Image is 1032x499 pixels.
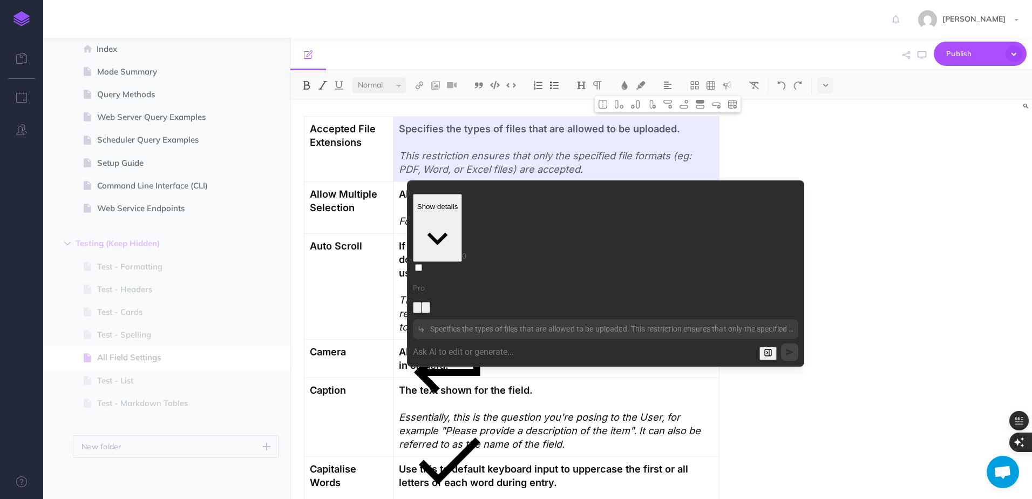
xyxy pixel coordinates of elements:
[706,81,716,90] img: Create table button
[334,81,344,90] img: Underline button
[73,435,279,458] button: New folder
[749,81,759,90] img: Clear styles button
[918,10,937,29] img: de744a1c6085761c972ea050a2b8d70b.jpg
[97,283,225,296] span: Test - Headers
[310,188,380,213] strong: Allow Multiple Selection
[310,240,362,252] strong: Auto Scroll
[777,81,786,90] img: Undo
[415,81,424,90] img: Link button
[614,100,624,109] img: Add column Before Merge
[97,306,225,319] span: Test - Cards
[13,11,30,26] img: logo-mark.svg
[399,294,716,333] em: This is exceptionally useful for forms that require many subsequent related fields such as checkl...
[636,81,646,90] img: Text background color button
[97,157,225,170] span: Setup Guide
[447,81,457,90] img: Add video button
[97,65,225,78] span: Mode Summary
[506,81,516,89] img: Inline code button
[576,81,586,90] img: Headings dropdown button
[399,384,533,396] strong: The text shown for the field.
[533,81,543,90] img: Ordered list button
[399,240,712,279] strong: If "Yes" is selected, the form will automatically scroll the screen down one field's height upon ...
[549,81,559,90] img: Unordered list button
[97,88,225,101] span: Query Methods
[490,81,500,89] img: Code block button
[399,188,682,200] strong: Allows the user to select more than one option from the list.
[647,100,656,109] img: Delete column button
[97,374,225,387] span: Test - List
[310,346,346,358] strong: Camera
[620,81,629,90] img: Text color button
[82,441,121,453] p: New folder
[946,45,1000,62] span: Publish
[593,81,602,90] img: Paragraph button
[934,42,1027,66] button: Publish
[310,384,346,396] strong: Caption
[695,100,705,109] img: Toggle row header button
[310,463,359,488] strong: Capitalise Words
[630,100,640,109] img: Add column after merge button
[598,100,608,109] img: Toggle cell merge button
[679,100,689,109] img: Add row after button
[97,179,225,192] span: Command Line Interface (CLI)
[399,411,703,450] em: Essentially, this is the question you're posing to the User, for example "Please provide a descri...
[474,81,484,90] img: Blockquote button
[97,260,225,273] span: Test - Formatting
[399,215,619,227] em: For situations where multiple options can apply.
[399,463,691,488] strong: Use this to default keyboard input to uppercase the first or all letters of each word during entry.
[722,81,732,90] img: Callout dropdown menu button
[399,346,709,371] strong: Allows the user to scan the code directly using the device’s built-in camera.
[97,351,225,364] span: All Field Settings
[97,111,225,124] span: Web Server Query Examples
[97,328,225,341] span: Test - Spelling
[97,202,225,215] span: Web Service Endpoints
[793,81,803,90] img: Redo
[711,100,721,109] img: Delete row button
[431,81,440,90] img: Add image button
[76,237,212,250] span: Testing (Keep Hidden)
[399,123,680,134] strong: Specifies the types of files that are allowed to be uploaded.
[987,456,1019,488] div: Open chat
[937,14,1011,24] span: [PERSON_NAME]
[97,43,225,56] span: Index
[318,81,328,90] img: Italic button
[728,100,737,109] img: Delete table button
[302,81,311,90] img: Bold button
[97,133,225,146] span: Scheduler Query Examples
[399,150,694,175] em: This restriction ensures that only the specified file formats (eg: PDF, Word, or Excel files) are...
[97,397,225,410] span: Test - Markdown Tables
[663,100,673,109] img: Add row before button
[310,123,378,148] strong: Accepted File Extensions
[663,81,673,90] img: Alignment dropdown menu button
